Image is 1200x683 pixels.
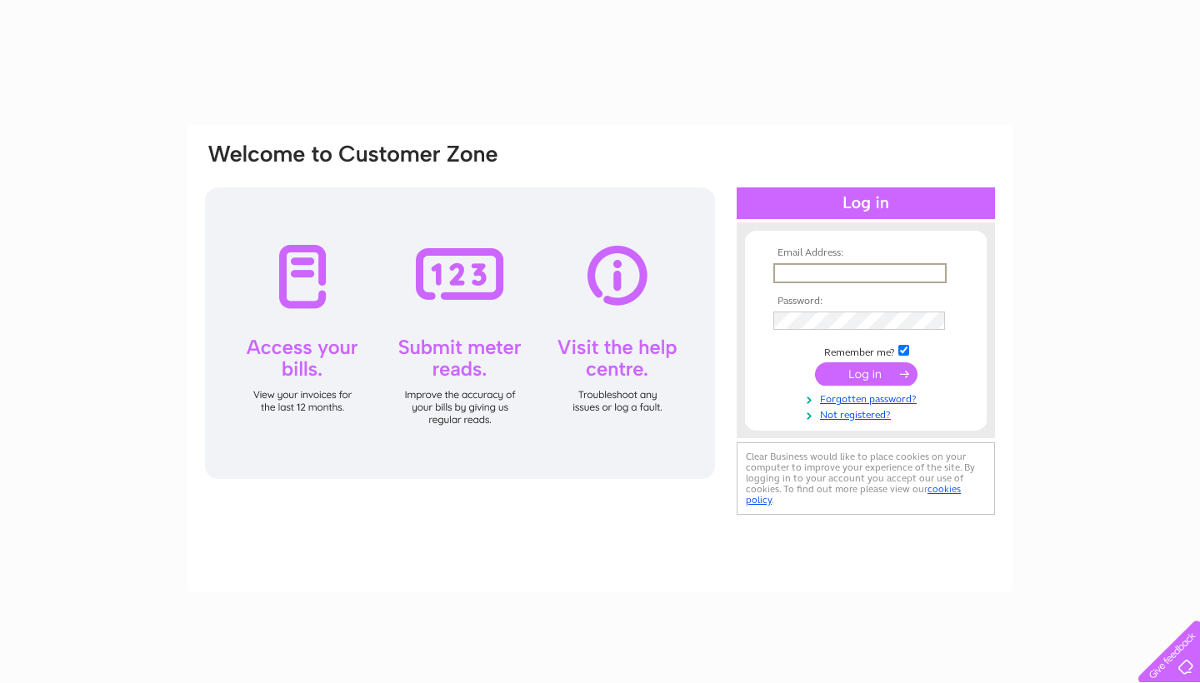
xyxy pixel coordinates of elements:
[769,342,962,359] td: Remember me?
[773,406,962,421] a: Not registered?
[769,296,962,307] th: Password:
[746,483,961,506] a: cookies policy
[737,442,995,515] div: Clear Business would like to place cookies on your computer to improve your experience of the sit...
[773,390,962,406] a: Forgotten password?
[769,247,962,259] th: Email Address:
[815,362,917,386] input: Submit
